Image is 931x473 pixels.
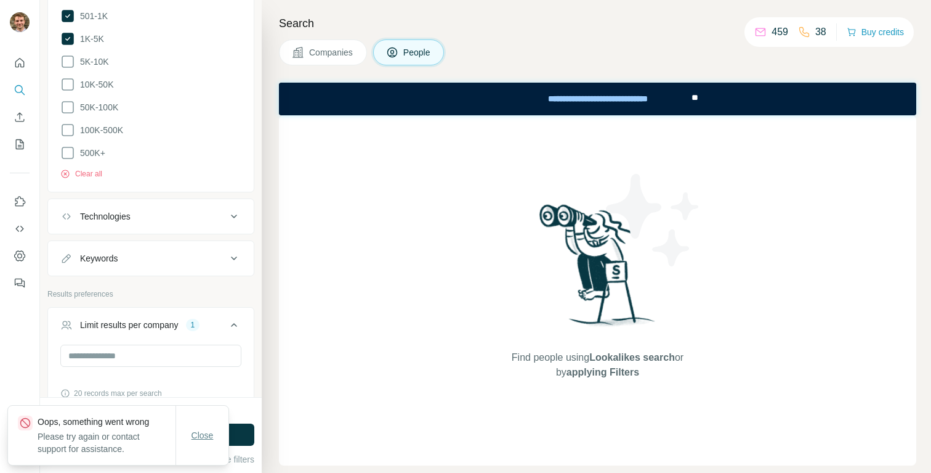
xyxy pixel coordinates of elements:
img: Surfe Illustration - Woman searching with binoculars [534,201,662,339]
div: Technologies [80,210,131,223]
span: 50K-100K [75,101,118,113]
p: Results preferences [47,289,254,300]
span: 1K-5K [75,33,104,45]
div: Limit results per company [80,319,179,331]
span: 100K-500K [75,124,123,136]
button: My lists [10,133,30,155]
h4: Search [279,15,916,32]
p: Oops, something went wrong [38,416,175,428]
button: Clear all [60,168,102,179]
p: Please try again or contact support for assistance. [38,430,175,455]
span: 500K+ [75,147,105,159]
div: Keywords [80,252,118,265]
div: 1 [186,319,200,331]
img: Avatar [10,12,30,32]
span: People [403,46,432,59]
button: Technologies [48,202,254,231]
span: Find people using or by [499,350,696,380]
span: applying Filters [566,367,639,377]
button: Quick start [10,52,30,74]
span: 5K-10K [75,56,109,68]
span: Lookalikes search [589,352,675,363]
button: Enrich CSV [10,106,30,128]
span: 20 records max per search [74,388,162,399]
button: Buy credits [847,23,904,41]
button: Use Surfe on LinkedIn [10,191,30,213]
p: 459 [772,25,788,39]
p: 38 [815,25,826,39]
button: Close [183,424,222,446]
span: 501-1K [75,10,108,22]
button: Keywords [48,244,254,273]
span: Companies [309,46,354,59]
span: 10K-50K [75,78,113,91]
span: Close [191,429,214,442]
button: Use Surfe API [10,218,30,240]
button: Dashboard [10,245,30,267]
img: Surfe Illustration - Stars [598,165,709,276]
button: Search [10,79,30,101]
button: Limit results per company1 [48,310,254,345]
iframe: Banner [279,83,916,115]
button: Feedback [10,272,30,294]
